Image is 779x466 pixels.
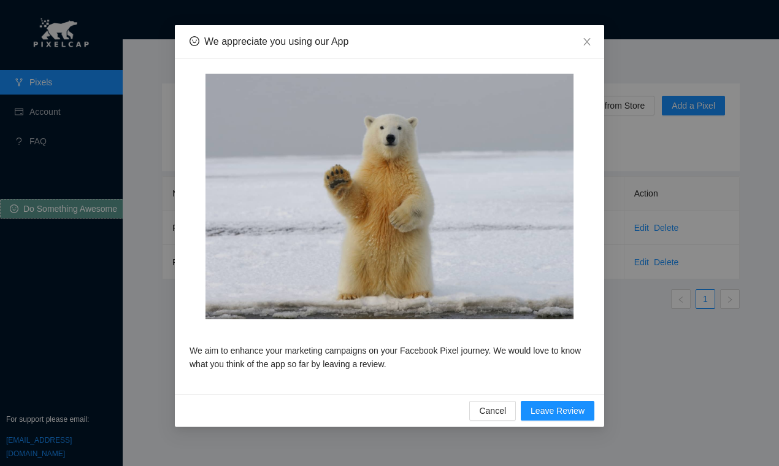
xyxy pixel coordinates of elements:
[204,35,348,49] div: We appreciate you using our App
[190,344,589,371] p: We aim to enhance your marketing campaigns on your Facebook Pixel journey. We would love to know ...
[521,401,594,421] button: Leave Review
[531,404,585,417] span: Leave Review
[582,37,592,47] span: close
[205,74,574,319] img: polar-bear.jpg
[190,36,199,46] span: smile
[469,401,516,421] button: Cancel
[570,25,604,60] button: Close
[479,404,506,417] span: Cancel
